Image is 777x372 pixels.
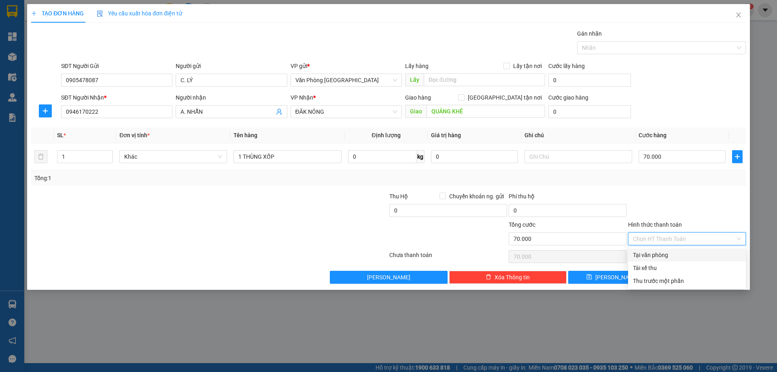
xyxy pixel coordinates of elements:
[39,104,52,117] button: plus
[372,132,401,138] span: Định lượng
[34,150,47,163] button: delete
[97,11,103,17] img: icon
[61,62,172,70] div: SĐT Người Gửi
[548,63,585,69] label: Cước lấy hàng
[234,132,257,138] span: Tên hàng
[735,12,742,18] span: close
[39,108,51,114] span: plus
[405,94,431,101] span: Giao hàng
[176,62,287,70] div: Người gửi
[595,273,639,282] span: [PERSON_NAME]
[31,10,84,17] span: TẠO ĐƠN HÀNG
[31,11,37,16] span: plus
[509,221,535,228] span: Tổng cước
[732,153,742,160] span: plus
[633,251,741,259] div: Tại văn phòng
[509,192,626,204] div: Phí thu hộ
[431,150,518,163] input: 0
[628,221,682,228] label: Hình thức thanh toán
[548,94,588,101] label: Cước giao hàng
[568,271,656,284] button: save[PERSON_NAME]
[431,132,461,138] span: Giá trị hàng
[97,10,182,17] span: Yêu cầu xuất hóa đơn điện tử
[633,264,741,272] div: Tài xế thu
[524,150,632,163] input: Ghi Chú
[586,274,592,281] span: save
[732,150,743,163] button: plus
[633,276,741,285] div: Thu trước một phần
[389,193,408,200] span: Thu Hộ
[495,273,530,282] span: Xóa Thông tin
[405,105,427,118] span: Giao
[486,274,491,281] span: delete
[124,151,222,163] span: Khác
[176,93,287,102] div: Người nhận
[548,105,631,118] input: Cước giao hàng
[295,74,397,86] span: Văn Phòng Đà Nẵng
[424,73,545,86] input: Dọc đường
[521,128,635,143] th: Ghi chú
[34,174,300,183] div: Tổng: 1
[276,108,282,115] span: user-add
[416,150,425,163] span: kg
[639,132,667,138] span: Cước hàng
[577,30,602,37] label: Gán nhãn
[291,62,402,70] div: VP gửi
[295,106,397,118] span: ĐĂK NÔNG
[119,132,150,138] span: Đơn vị tính
[727,4,750,27] button: Close
[465,93,545,102] span: [GEOGRAPHIC_DATA] tận nơi
[405,63,429,69] span: Lấy hàng
[510,62,545,70] span: Lấy tận nơi
[330,271,448,284] button: [PERSON_NAME]
[449,271,567,284] button: deleteXóa Thông tin
[57,132,64,138] span: SL
[61,93,172,102] div: SĐT Người Nhận
[367,273,410,282] span: [PERSON_NAME]
[291,94,313,101] span: VP Nhận
[446,192,507,201] span: Chuyển khoản ng. gửi
[548,74,631,87] input: Cước lấy hàng
[388,251,508,265] div: Chưa thanh toán
[427,105,545,118] input: Dọc đường
[234,150,341,163] input: VD: Bàn, Ghế
[405,73,424,86] span: Lấy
